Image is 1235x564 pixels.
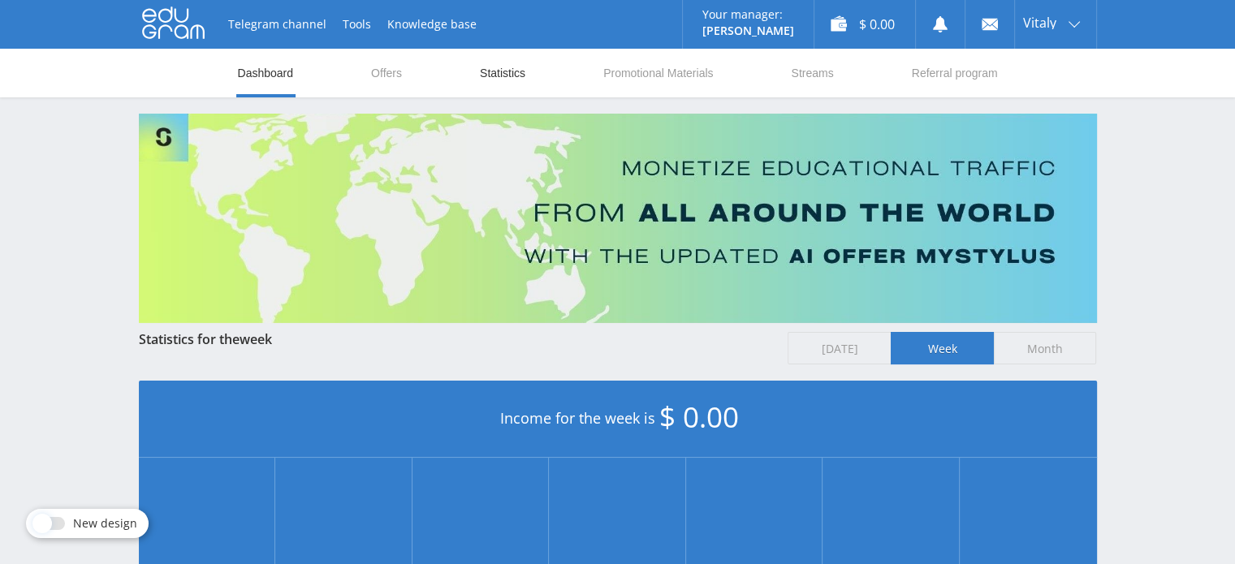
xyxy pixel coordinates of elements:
[994,332,1097,364] span: Month
[891,332,994,364] span: Week
[369,49,404,97] a: Offers
[659,398,739,436] span: $ 0.00
[236,49,296,97] a: Dashboard
[139,381,1097,458] div: Income for the week is
[789,49,835,97] a: Streams
[788,332,891,364] span: [DATE]
[602,49,715,97] a: Promotional Materials
[478,49,527,97] a: Statistics
[910,49,1000,97] a: Referral program
[702,8,794,21] p: Your manager:
[139,114,1097,323] img: Banner
[139,332,772,347] div: Statistics for the
[240,330,272,348] span: week
[702,24,794,37] p: [PERSON_NAME]
[73,517,137,530] span: New design
[1023,16,1056,29] span: Vitaly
